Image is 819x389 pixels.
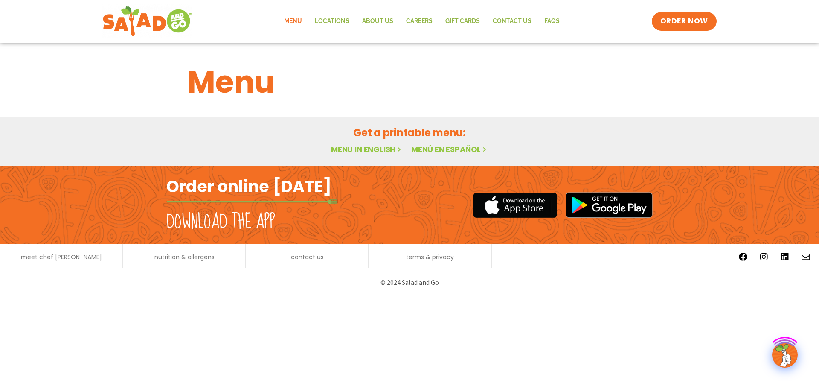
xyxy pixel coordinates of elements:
h1: Menu [187,59,632,105]
a: terms & privacy [406,254,454,260]
p: © 2024 Salad and Go [171,277,648,288]
img: appstore [473,191,557,219]
a: Contact Us [486,12,538,31]
img: new-SAG-logo-768×292 [102,4,192,38]
h2: Order online [DATE] [166,176,331,197]
img: fork [166,199,337,204]
a: nutrition & allergens [154,254,215,260]
a: contact us [291,254,324,260]
img: google_play [566,192,653,218]
nav: Menu [278,12,566,31]
a: Careers [400,12,439,31]
a: FAQs [538,12,566,31]
a: Locations [308,12,356,31]
h2: Get a printable menu: [187,125,632,140]
a: Menu [278,12,308,31]
a: Menu in English [331,144,403,155]
h2: Download the app [166,210,275,234]
span: ORDER NOW [660,16,708,26]
a: ORDER NOW [652,12,717,31]
a: Menú en español [411,144,488,155]
a: GIFT CARDS [439,12,486,31]
a: meet chef [PERSON_NAME] [21,254,102,260]
a: About Us [356,12,400,31]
